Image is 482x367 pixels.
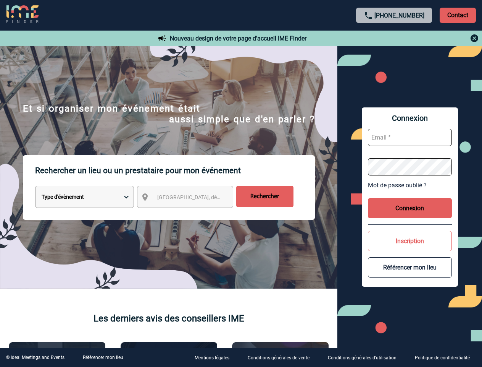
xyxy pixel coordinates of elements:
[440,8,476,23] p: Contact
[368,182,452,189] a: Mot de passe oublié ?
[6,355,64,360] div: © Ideal Meetings and Events
[248,356,310,361] p: Conditions générales de vente
[368,231,452,251] button: Inscription
[322,354,409,361] a: Conditions générales d'utilisation
[368,114,452,123] span: Connexion
[35,155,315,186] p: Rechercher un lieu ou un prestataire pour mon événement
[195,356,229,361] p: Mentions légales
[242,354,322,361] a: Conditions générales de vente
[368,257,452,278] button: Référencer mon lieu
[157,194,263,200] span: [GEOGRAPHIC_DATA], département, région...
[189,354,242,361] a: Mentions légales
[368,129,452,146] input: Email *
[415,356,470,361] p: Politique de confidentialité
[364,11,373,20] img: call-24-px.png
[409,354,482,361] a: Politique de confidentialité
[236,186,293,207] input: Rechercher
[328,356,397,361] p: Conditions générales d'utilisation
[374,12,424,19] a: [PHONE_NUMBER]
[83,355,123,360] a: Référencer mon lieu
[368,198,452,218] button: Connexion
